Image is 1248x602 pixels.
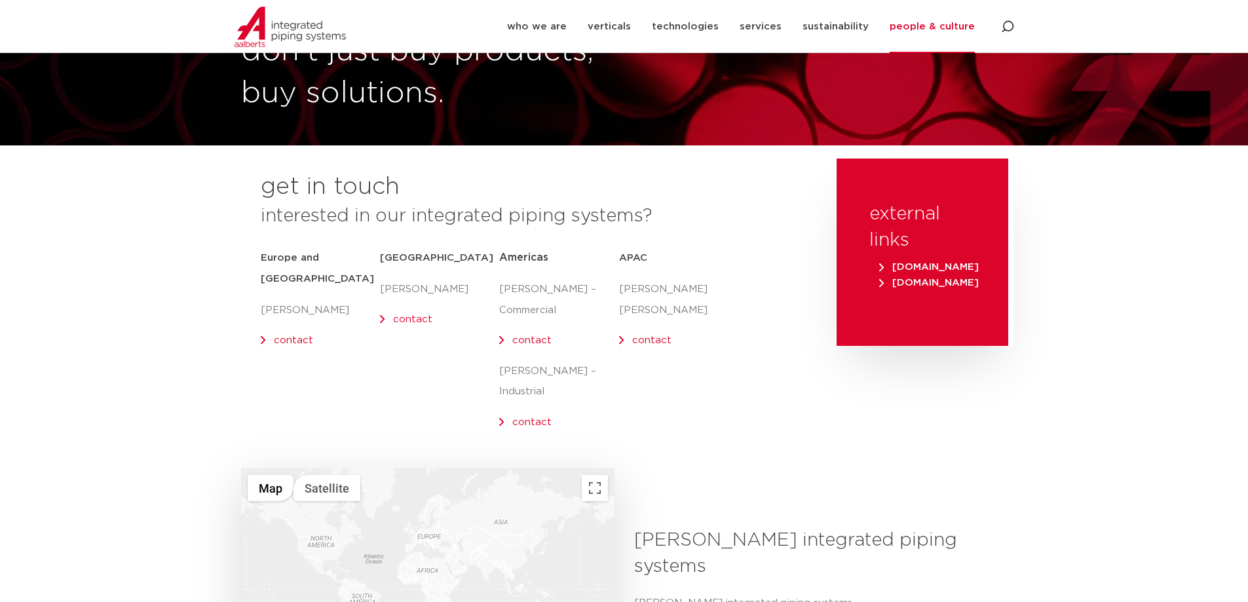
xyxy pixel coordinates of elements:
[876,262,982,272] a: [DOMAIN_NAME]
[876,278,982,288] a: [DOMAIN_NAME]
[869,201,975,254] h3: external links
[619,279,738,321] p: [PERSON_NAME] [PERSON_NAME]
[512,335,552,345] a: contact
[380,279,499,300] p: [PERSON_NAME]
[499,279,618,321] p: [PERSON_NAME] – Commercial
[879,278,979,288] span: [DOMAIN_NAME]
[393,314,432,324] a: contact
[261,172,400,203] h2: get in touch
[619,248,738,269] h5: APAC
[261,253,374,284] strong: Europe and [GEOGRAPHIC_DATA]
[248,475,293,501] button: Show street map
[293,475,360,501] button: Show satellite imagery
[380,248,499,269] h5: [GEOGRAPHIC_DATA]
[261,300,380,321] p: [PERSON_NAME]
[499,361,618,403] p: [PERSON_NAME] – Industrial
[261,203,804,229] h3: interested in our integrated piping systems?
[632,335,671,345] a: contact
[634,527,998,580] h3: [PERSON_NAME] integrated piping systems
[241,31,618,115] h1: don't just buy products, buy solutions.
[274,335,313,345] a: contact
[512,417,552,427] a: contact
[582,475,608,501] button: Toggle fullscreen view
[499,252,548,263] span: Americas
[879,262,979,272] span: [DOMAIN_NAME]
